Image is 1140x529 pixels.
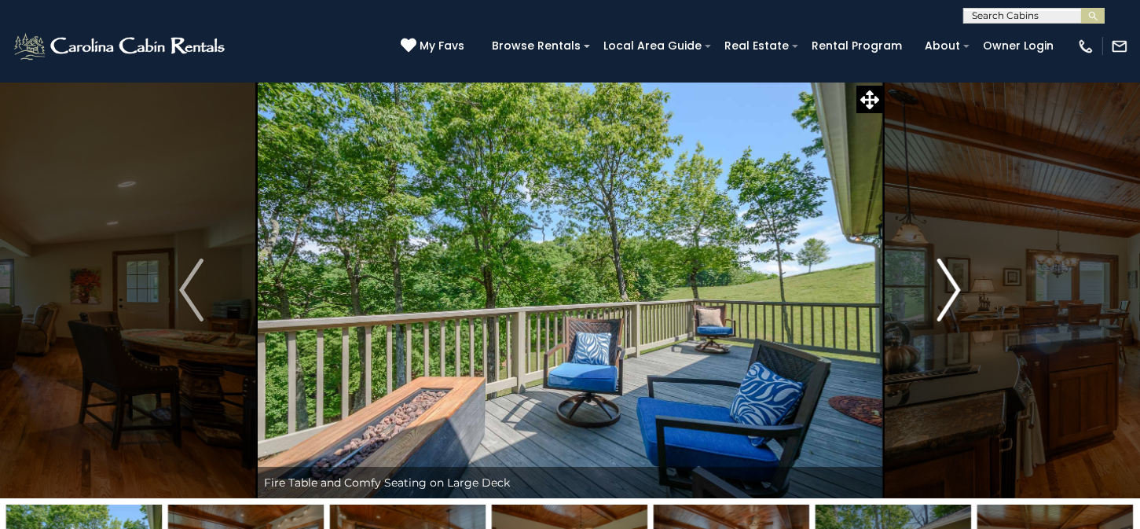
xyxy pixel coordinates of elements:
button: Previous [126,82,257,498]
a: Real Estate [717,34,797,58]
img: arrow [179,259,203,321]
img: phone-regular-white.png [1077,38,1094,55]
img: White-1-2.png [12,31,229,62]
img: arrow [937,259,960,321]
a: About [917,34,968,58]
a: My Favs [401,38,468,55]
a: Browse Rentals [484,34,588,58]
a: Local Area Guide [596,34,709,58]
img: mail-regular-white.png [1111,38,1128,55]
a: Rental Program [804,34,910,58]
a: Owner Login [975,34,1061,58]
button: Next [884,82,1014,498]
div: Fire Table and Comfy Seating on Large Deck [256,467,883,498]
span: My Favs [420,38,464,54]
